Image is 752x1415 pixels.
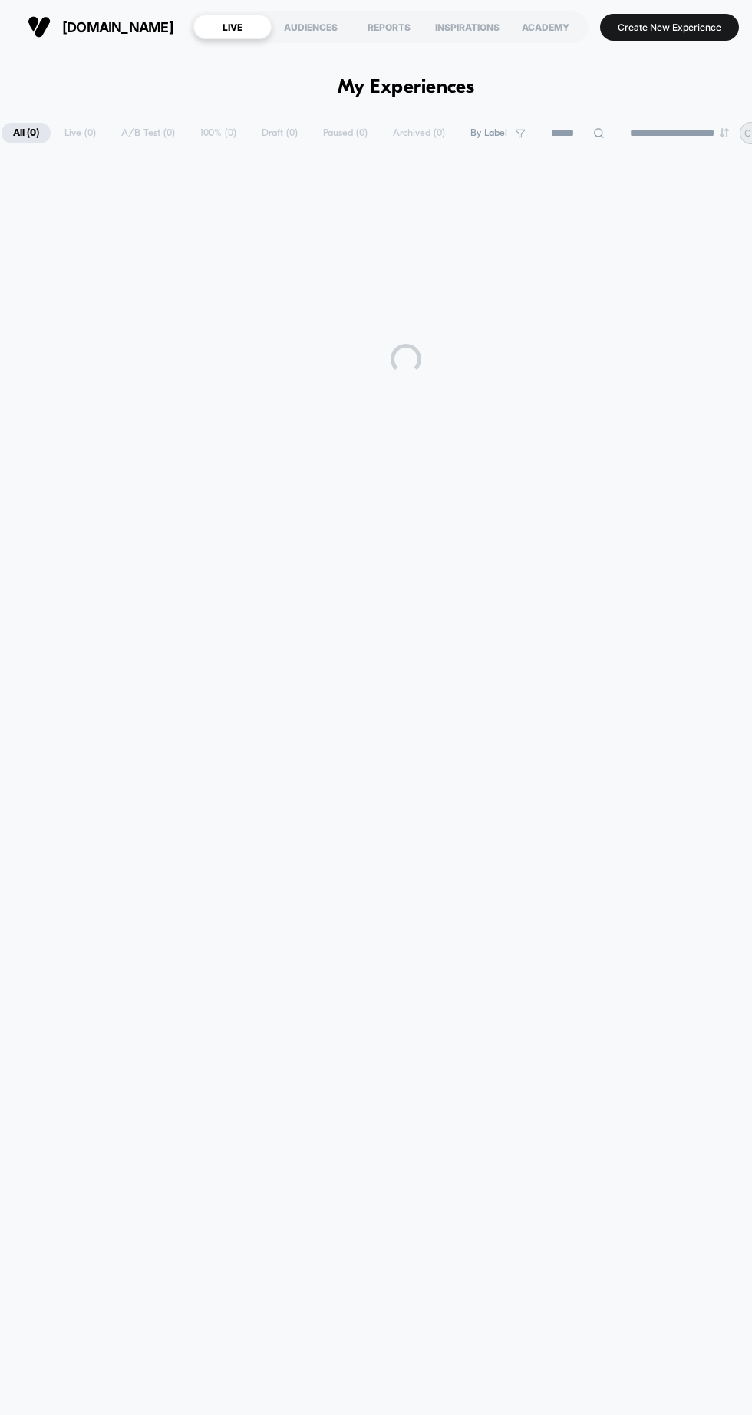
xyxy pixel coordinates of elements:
[428,15,506,39] div: INSPIRATIONS
[2,123,51,143] span: All ( 0 )
[338,77,475,99] h1: My Experiences
[23,15,178,39] button: [DOMAIN_NAME]
[600,14,739,41] button: Create New Experience
[272,15,350,39] div: AUDIENCES
[28,15,51,38] img: Visually logo
[350,15,428,39] div: REPORTS
[506,15,585,39] div: ACADEMY
[193,15,272,39] div: LIVE
[470,127,507,139] span: By Label
[720,128,729,137] img: end
[62,19,173,35] span: [DOMAIN_NAME]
